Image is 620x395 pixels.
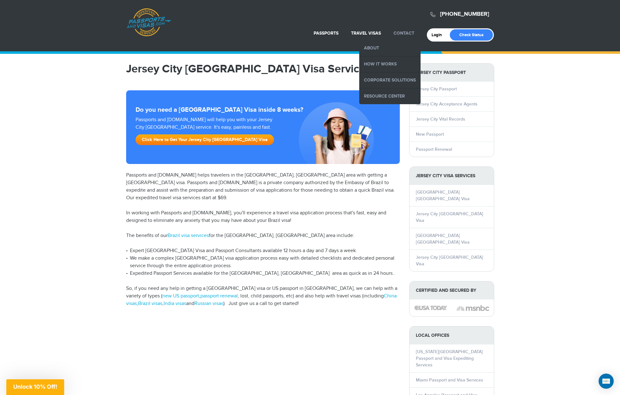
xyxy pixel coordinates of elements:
p: Passports and [DOMAIN_NAME] helps travelers in the [GEOGRAPHIC_DATA], [GEOGRAPHIC_DATA] area with... [126,172,400,202]
a: India visas [164,301,186,307]
a: Jersey City Vital Records [416,116,465,122]
a: Travel Visas [351,31,381,36]
a: Corporate Solutions [359,72,421,88]
div: Passports and [DOMAIN_NAME] will help you with your Jersey City [GEOGRAPHIC_DATA] service. It's e... [133,116,285,148]
a: China visas [126,293,397,307]
li: Expedited Passport Services available for the [GEOGRAPHIC_DATA], [GEOGRAPHIC_DATA] area as quick ... [126,270,400,277]
a: [GEOGRAPHIC_DATA] [GEOGRAPHIC_DATA] Visa [416,233,470,245]
div: Unlock 10% Off! [6,379,64,395]
a: [PHONE_NUMBER] [440,11,489,18]
a: Russian visas [194,301,223,307]
a: Brazil visa services [168,233,209,239]
li: We make a complex [GEOGRAPHIC_DATA] visa application process easy with detailed checklists and de... [126,255,400,270]
a: Passports [314,31,338,36]
a: Contact [394,31,414,36]
a: passport renewal [200,293,238,299]
a: Jersey City Acceptance Agents [416,101,478,107]
p: In working with Passports and [DOMAIN_NAME], you'll experience a travel visa application process ... [126,209,400,224]
a: Login [432,32,446,37]
strong: Certified and Secured by [410,281,494,299]
a: Click Here to Get Your Jersey City [GEOGRAPHIC_DATA] Visa [136,134,274,145]
a: New Passport [416,132,444,137]
h1: Jersey City [GEOGRAPHIC_DATA] Visa Services [126,63,400,75]
img: image description [414,306,447,310]
a: About [359,40,421,56]
img: image description [456,304,489,312]
a: Jersey City [GEOGRAPHIC_DATA] Visa [416,211,483,223]
a: Miami Passport and Visa Services [416,377,483,383]
strong: Jersey City Passport [410,64,494,82]
a: [GEOGRAPHIC_DATA] [GEOGRAPHIC_DATA] Visa [416,189,470,201]
strong: LOCAL OFFICES [410,326,494,344]
a: [US_STATE][GEOGRAPHIC_DATA] Passport and Visa Expediting Services [416,349,483,368]
a: Jersey City [GEOGRAPHIC_DATA] Visa [416,255,483,267]
a: Jersey City Passport [416,86,457,92]
div: Open Intercom Messenger [599,374,614,389]
a: Check Status [450,29,493,41]
a: Passport Renewal [416,147,452,152]
a: Brazil visas [138,301,162,307]
span: Unlock 10% Off! [13,383,57,390]
p: So, if you need any help in getting a [GEOGRAPHIC_DATA] visa or US passport in [GEOGRAPHIC_DATA],... [126,285,400,308]
a: Resource Center [359,88,421,104]
a: How it Works [359,56,421,72]
a: Passports & [DOMAIN_NAME] [126,8,171,37]
strong: Do you need a [GEOGRAPHIC_DATA] Visa inside 8 weeks? [136,106,390,114]
p: The benefits of our for the [GEOGRAPHIC_DATA], [GEOGRAPHIC_DATA] area include: [126,232,400,240]
a: new US passport [162,293,199,299]
strong: Jersey City Visa Services [410,167,494,185]
li: Expert [GEOGRAPHIC_DATA] Visa and Passport Consultants available 12 hours a day and 7 days a week. [126,247,400,255]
